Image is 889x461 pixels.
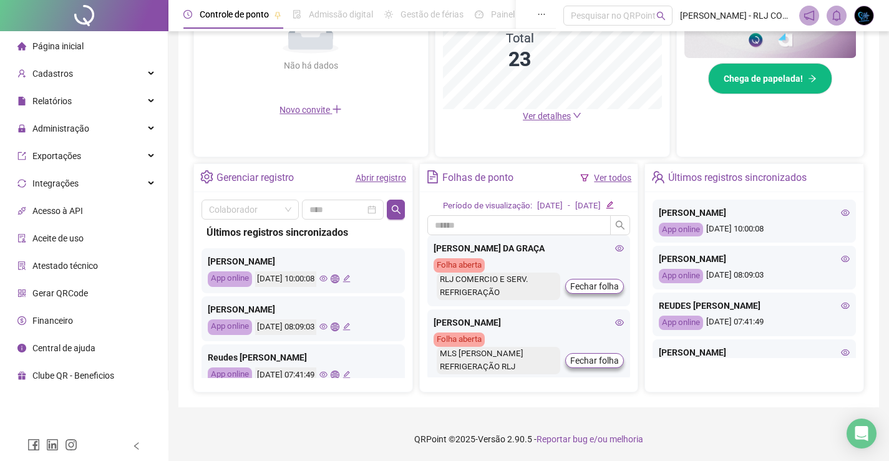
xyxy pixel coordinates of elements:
[384,10,393,19] span: sun
[391,205,401,215] span: search
[183,10,192,19] span: clock-circle
[332,104,342,114] span: plus
[434,241,624,255] div: [PERSON_NAME] DA GRAÇA
[331,274,339,283] span: global
[32,151,81,161] span: Exportações
[659,299,850,313] div: REUDES [PERSON_NAME]
[570,279,619,293] span: Fechar folha
[575,200,601,213] div: [DATE]
[274,11,281,19] span: pushpin
[659,346,850,359] div: [PERSON_NAME]
[208,255,399,268] div: [PERSON_NAME]
[319,274,328,283] span: eye
[32,288,88,298] span: Gerar QRCode
[434,332,485,347] div: Folha aberta
[573,111,581,120] span: down
[434,258,485,273] div: Folha aberta
[32,233,84,243] span: Aceite de uso
[426,170,439,183] span: file-text
[17,178,26,187] span: sync
[17,69,26,77] span: user-add
[32,41,84,51] span: Página inicial
[32,316,73,326] span: Financeiro
[17,96,26,105] span: file
[17,124,26,132] span: lock
[656,11,666,21] span: search
[32,124,89,133] span: Administração
[659,269,850,283] div: [DATE] 08:09:03
[27,439,40,451] span: facebook
[17,151,26,160] span: export
[32,343,95,353] span: Central de ajuda
[659,223,850,237] div: [DATE] 10:00:08
[841,255,850,263] span: eye
[168,417,889,461] footer: QRPoint © 2025 - 2.90.5 -
[356,173,406,183] a: Abrir registro
[208,319,252,335] div: App online
[668,167,807,188] div: Últimos registros sincronizados
[537,434,643,444] span: Reportar bug e/ou melhoria
[808,74,817,83] span: arrow-right
[17,206,26,215] span: api
[65,439,77,451] span: instagram
[841,348,850,357] span: eye
[537,10,546,19] span: ellipsis
[200,9,269,19] span: Controle de ponto
[568,200,570,213] div: -
[659,206,850,220] div: [PERSON_NAME]
[659,223,703,237] div: App online
[17,316,26,324] span: dollar
[708,63,832,94] button: Chega de papelada!
[841,301,850,310] span: eye
[570,354,619,367] span: Fechar folha
[208,303,399,316] div: [PERSON_NAME]
[255,319,316,335] div: [DATE] 08:09:03
[216,167,294,188] div: Gerenciar registro
[32,371,114,381] span: Clube QR - Beneficios
[309,9,373,19] span: Admissão digital
[46,439,59,451] span: linkedin
[804,10,815,21] span: notification
[615,244,624,253] span: eye
[17,371,26,379] span: gift
[434,316,624,329] div: [PERSON_NAME]
[319,371,328,379] span: eye
[615,220,625,230] span: search
[831,10,842,21] span: bell
[580,173,589,182] span: filter
[208,271,252,287] div: App online
[208,351,399,364] div: Reudes [PERSON_NAME]
[442,167,513,188] div: Folhas de ponto
[342,274,351,283] span: edit
[401,9,464,19] span: Gestão de férias
[437,347,561,374] div: MLS [PERSON_NAME] REFRIGERAÇÃO RLJ
[208,367,252,383] div: App online
[651,170,664,183] span: team
[680,9,792,22] span: [PERSON_NAME] - RLJ COMÉRCIO E REFRIGERAÇÃO
[17,343,26,352] span: info-circle
[475,10,483,19] span: dashboard
[565,353,624,368] button: Fechar folha
[523,111,571,121] span: Ver detalhes
[17,261,26,269] span: solution
[594,173,631,183] a: Ver todos
[32,96,72,106] span: Relatórios
[523,111,581,121] a: Ver detalhes down
[478,434,505,444] span: Versão
[342,323,351,331] span: edit
[17,233,26,242] span: audit
[17,41,26,50] span: home
[491,9,540,19] span: Painel do DP
[724,72,803,85] span: Chega de papelada!
[331,323,339,331] span: global
[443,200,532,213] div: Período de visualização:
[331,371,339,379] span: global
[255,367,316,383] div: [DATE] 07:41:49
[32,178,79,188] span: Integrações
[293,10,301,19] span: file-done
[132,442,141,450] span: left
[255,271,316,287] div: [DATE] 10:00:08
[32,69,73,79] span: Cadastros
[615,318,624,327] span: eye
[537,200,563,213] div: [DATE]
